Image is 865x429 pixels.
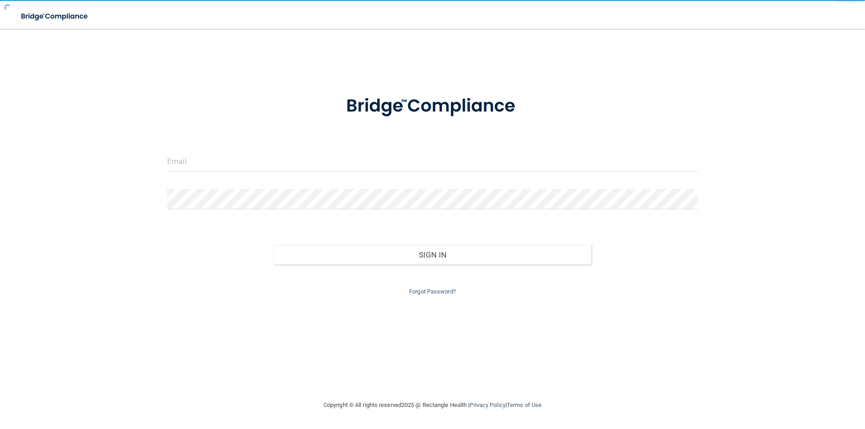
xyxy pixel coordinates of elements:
button: Sign In [273,245,592,265]
img: bridge_compliance_login_screen.278c3ca4.svg [14,7,96,26]
a: Terms of Use [507,402,542,408]
input: Email [167,151,698,172]
a: Privacy Policy [469,402,505,408]
img: bridge_compliance_login_screen.278c3ca4.svg [328,83,537,130]
div: Copyright © All rights reserved 2025 @ Rectangle Health | | [268,391,597,420]
a: Forgot Password? [409,288,456,295]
